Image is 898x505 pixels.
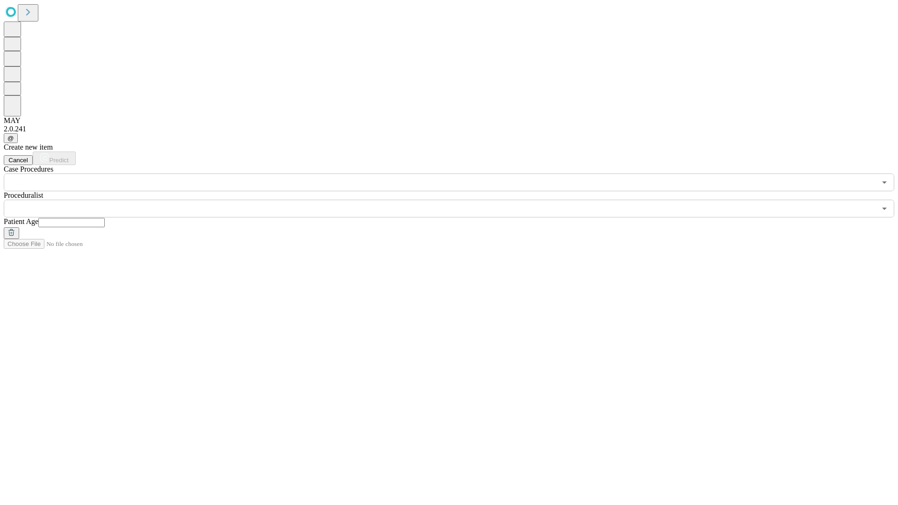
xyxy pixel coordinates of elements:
[7,135,14,142] span: @
[4,133,18,143] button: @
[4,217,38,225] span: Patient Age
[4,143,53,151] span: Create new item
[49,157,68,164] span: Predict
[4,191,43,199] span: Proceduralist
[4,116,894,125] div: MAY
[878,176,891,189] button: Open
[33,151,76,165] button: Predict
[4,165,53,173] span: Scheduled Procedure
[878,202,891,215] button: Open
[4,155,33,165] button: Cancel
[8,157,28,164] span: Cancel
[4,125,894,133] div: 2.0.241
